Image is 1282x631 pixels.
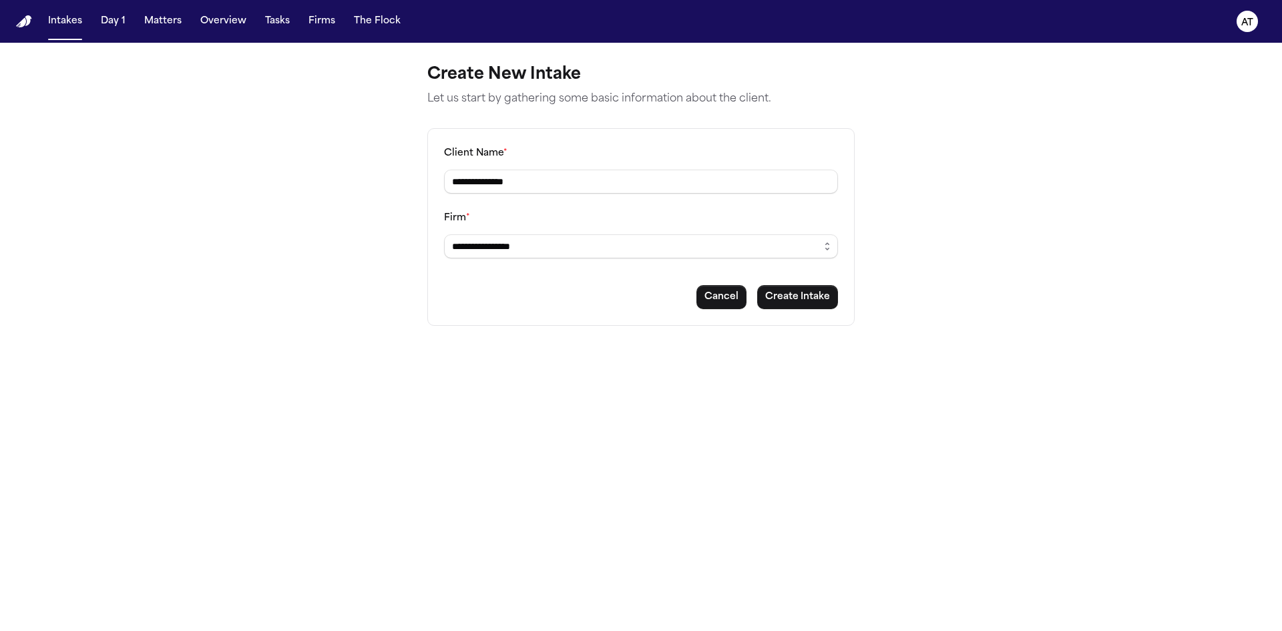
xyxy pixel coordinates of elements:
[260,9,295,33] button: Tasks
[139,9,187,33] button: Matters
[444,170,838,194] input: Client name
[444,213,470,223] label: Firm
[444,234,838,258] input: Select a firm
[16,15,32,28] img: Finch Logo
[43,9,87,33] button: Intakes
[427,91,855,107] p: Let us start by gathering some basic information about the client.
[195,9,252,33] button: Overview
[16,15,32,28] a: Home
[349,9,406,33] button: The Flock
[303,9,341,33] button: Firms
[95,9,131,33] button: Day 1
[696,285,746,309] button: Cancel intake creation
[444,148,507,158] label: Client Name
[427,64,855,85] h1: Create New Intake
[757,285,838,309] button: Create intake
